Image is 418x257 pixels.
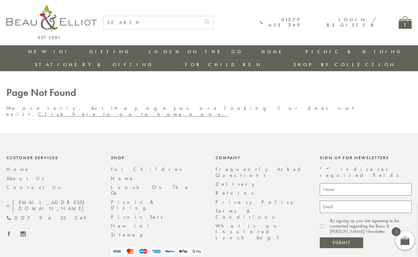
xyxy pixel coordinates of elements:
div: Shop [111,155,203,160]
a: Picnic & Dining [305,48,402,55]
div: Sign up for newsletters [320,155,412,160]
a: For Children [111,166,187,172]
label: By signing up you are agreeing to be contacted regarding the Beau & [PERSON_NAME] Newsletter. [330,218,412,235]
a: Privacy Policy [215,199,297,205]
div: Company [215,155,307,160]
a: Lunch On The Go [111,184,190,196]
input: Email [320,201,412,213]
input: Name [320,183,412,196]
a: Delivery [215,181,258,187]
a: Home [111,175,134,182]
a: Home [261,48,287,55]
a: Frequently Asked Questions [215,166,305,178]
a: Returns [215,190,258,196]
a: [EMAIL_ADDRESS][DOMAIN_NAME] [6,200,98,211]
a: For Children [185,61,262,68]
a: Gifting [89,48,131,55]
a: Picnic Sets [111,214,167,220]
p: " " indicates required fields [320,166,412,178]
span: 1 [392,227,401,236]
img: logo [6,5,97,39]
a: Contact Us [6,184,65,191]
a: About Us [6,175,48,182]
a: Terms & Conditions [215,208,279,220]
a: 01279 653 249 [260,17,301,28]
a: Sitemap [111,231,151,238]
img: payment-logos.png [111,248,203,256]
a: Stationery & Gifting [35,61,154,68]
input: Submit [320,237,363,248]
a: New in! [28,48,71,55]
h1: Page Not Found [6,87,412,99]
a: Shop by collection [293,61,396,68]
input: SEARCH [103,16,201,29]
a: New in! [111,223,154,229]
a: Click here to go to home page. [38,111,228,117]
a: Picnic & Dining [111,199,156,211]
a: 01279 653 249 [6,215,86,221]
a: 1 [399,16,412,29]
a: Home [6,166,30,172]
a: Login / Register [327,16,376,28]
div: Customer Services [6,155,98,160]
a: Lunch On The Go [149,48,243,55]
a: What is an Insulated Lunch bag? [215,223,284,241]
